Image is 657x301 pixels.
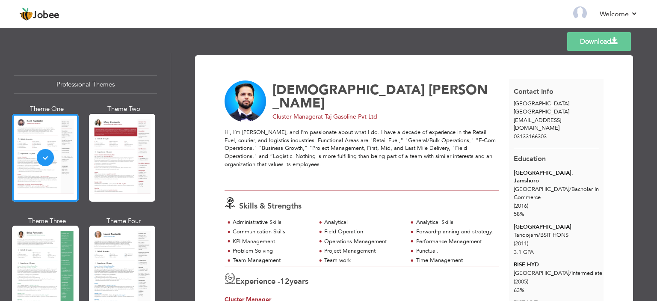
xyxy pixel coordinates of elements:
[233,218,311,226] div: Administrative Skills
[416,247,494,255] div: Punctual.
[416,256,494,265] div: Time Management
[233,256,311,265] div: Team Management
[324,218,402,226] div: Analytical
[280,276,290,287] span: 12
[514,210,524,218] span: 58%
[19,7,59,21] a: Jobee
[91,217,157,226] div: Theme Four
[514,223,599,231] div: [GEOGRAPHIC_DATA]
[514,248,534,256] span: 3.1 GPA
[416,238,494,246] div: Performance Management
[514,133,547,140] span: 03133166303
[225,128,499,184] div: Hi, I’m [PERSON_NAME], and I’m passionate about what I do. I have a decade of experience in the R...
[514,154,546,164] span: Education
[324,228,402,236] div: Field Operation
[514,269,602,277] span: [GEOGRAPHIC_DATA] Intermediate
[514,100,569,107] span: [GEOGRAPHIC_DATA]
[514,231,568,239] span: Tandojam BSIT HONS
[225,80,266,122] img: No image
[233,247,311,255] div: Problem Solving
[416,218,494,226] div: Analytical Skills
[514,169,599,185] div: [GEOGRAPHIC_DATA], Jamshoro
[514,278,528,286] span: (2005)
[514,87,553,96] span: Contact Info
[239,201,302,212] span: Skills & Strengths
[19,7,33,21] img: jobee.io
[514,261,599,269] div: BISE HYD
[324,247,402,255] div: Project Management
[236,276,280,287] span: Experience -
[567,32,631,51] a: Download
[416,228,494,236] div: Forward-planning and strategy.
[324,256,402,265] div: Team work
[514,185,599,201] span: [GEOGRAPHIC_DATA] Bacholar In Commerce
[600,9,638,19] a: Welcome
[272,81,425,99] span: [DEMOGRAPHIC_DATA]
[324,238,402,246] div: Operations Management
[573,6,587,20] img: Profile Img
[280,276,308,287] label: years
[514,116,561,132] span: [EMAIL_ADDRESS][DOMAIN_NAME]
[514,202,528,210] span: (2016)
[14,75,157,94] div: Professional Themes
[569,269,571,277] span: /
[272,81,488,112] span: [PERSON_NAME]
[569,185,571,193] span: /
[14,104,80,113] div: Theme One
[318,113,377,121] span: at Taj Gasoline Pvt Ltd
[514,286,524,294] span: 63%
[272,113,318,121] span: Cluster Manager
[91,104,157,113] div: Theme Two
[538,231,540,239] span: /
[14,217,80,226] div: Theme Three
[233,228,311,236] div: Communication Skills
[514,240,528,247] span: (2011)
[33,11,59,20] span: Jobee
[514,108,569,116] span: [GEOGRAPHIC_DATA]
[233,238,311,246] div: KPI Management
